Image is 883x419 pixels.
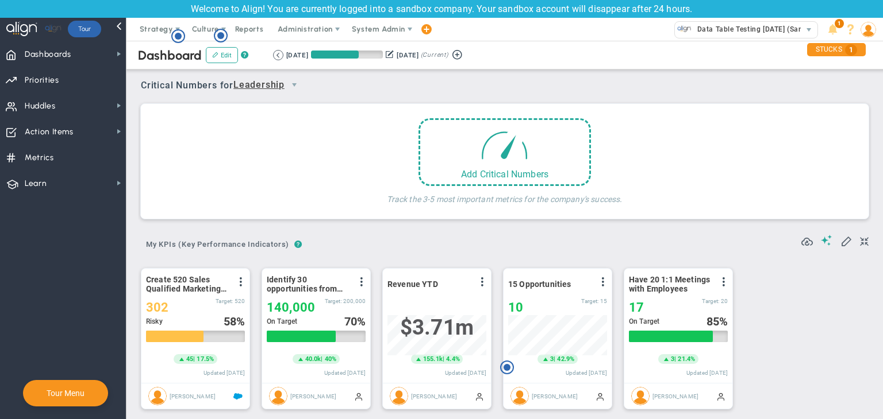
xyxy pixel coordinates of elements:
[423,355,443,364] span: 155.1k
[344,315,366,328] div: %
[807,43,866,56] div: STUCKS
[25,120,74,144] span: Action Items
[25,146,54,170] span: Metrics
[397,50,419,60] div: [DATE]
[716,391,725,401] span: Manually Updated
[581,298,598,304] span: Target:
[352,25,405,33] span: System Admin
[629,300,644,315] span: 17
[141,235,294,255] button: My KPIs (Key Performance Indicators)
[25,68,59,92] span: Priorities
[508,300,523,315] span: 10
[325,355,336,363] span: 40%
[224,315,236,328] span: 58
[138,48,202,63] span: Dashboard
[411,393,457,399] span: [PERSON_NAME]
[229,18,270,41] span: Reports
[707,315,719,328] span: 85
[801,22,817,38] span: select
[557,355,574,363] span: 42.9%
[324,370,366,376] span: Updated [DATE]
[25,94,56,118] span: Huddles
[510,387,529,405] img: Sudhir Dakshinamurthy
[421,50,448,60] span: (Current)
[387,280,438,289] span: Revenue YTD
[186,355,193,364] span: 45
[290,393,336,399] span: [PERSON_NAME]
[400,315,474,340] span: $3,707,282
[216,298,233,304] span: Target:
[390,387,408,405] img: Sudhir Dakshinamurthy
[446,355,460,363] span: 4.4%
[840,235,852,246] span: Edit My KPIs
[233,391,243,401] span: Salesforce Enabled<br ></span>Sandbox: Quarterly Leads and Opportunities
[192,25,219,33] span: Culture
[146,317,163,325] span: Risky
[671,355,674,364] span: 3
[845,44,857,56] span: 1
[550,355,554,364] span: 3
[508,280,571,289] span: 15 Opportunities
[170,393,216,399] span: [PERSON_NAME]
[325,298,342,304] span: Target:
[146,300,168,315] span: 302
[566,370,607,376] span: Updated [DATE]
[702,298,719,304] span: Target:
[600,298,607,304] span: 15
[267,317,297,325] span: On Target
[686,370,728,376] span: Updated [DATE]
[631,387,650,405] img: Sudhir Dakshinamurthy
[652,393,698,399] span: [PERSON_NAME]
[801,234,813,246] span: Refresh Data
[629,275,712,293] span: Have 20 1:1 Meetings with Employees
[197,355,214,363] span: 17.5%
[596,391,605,401] span: Manually Updated
[233,78,285,92] span: Leadership
[674,355,676,363] span: |
[475,391,484,401] span: Manually Updated
[286,50,308,60] div: [DATE]
[420,169,589,180] div: Add Critical Numbers
[278,25,332,33] span: Administration
[285,75,304,95] span: select
[835,19,844,28] span: 1
[224,315,245,328] div: %
[148,387,167,405] img: Sudhir Dakshinamurthy
[721,298,728,304] span: 20
[267,275,350,293] span: Identify 30 opportunities from SmithCo resulting in $200K new sales
[707,315,728,328] div: %
[861,22,876,37] img: 64089.Person.photo
[269,387,287,405] img: Sudhir Dakshinamurthy
[692,22,823,37] span: Data Table Testing [DATE] (Sandbox)
[677,22,692,36] img: 33593.Company.photo
[842,18,859,41] li: Help & Frequently Asked Questions (FAQ)
[204,370,245,376] span: Updated [DATE]
[821,235,832,246] span: Suggestions (AI Feature)
[445,370,486,376] span: Updated [DATE]
[343,298,366,304] span: 200,000
[43,388,88,398] button: Tour Menu
[305,355,321,364] span: 40.0k
[273,50,283,60] button: Go to previous period
[554,355,555,363] span: |
[25,42,71,67] span: Dashboards
[387,186,622,204] h4: Track the 3-5 most important metrics for the company's success.
[140,25,173,33] span: Strategy
[146,275,229,293] span: Create 520 Sales Qualified Marketing Leads
[25,172,47,196] span: Learn
[443,355,444,363] span: |
[678,355,695,363] span: 21.4%
[193,355,195,363] span: |
[532,393,578,399] span: [PERSON_NAME]
[344,315,357,328] span: 70
[321,355,323,363] span: |
[824,18,842,41] li: Announcements
[267,300,315,315] span: 140,000
[311,51,383,59] div: Period Progress: 66% Day 60 of 90 with 30 remaining.
[141,75,307,96] span: Critical Numbers for
[206,47,238,63] button: Edit
[235,298,245,304] span: 520
[141,235,294,254] span: My KPIs (Key Performance Indicators)
[629,317,659,325] span: On Target
[354,391,363,401] span: Manually Updated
